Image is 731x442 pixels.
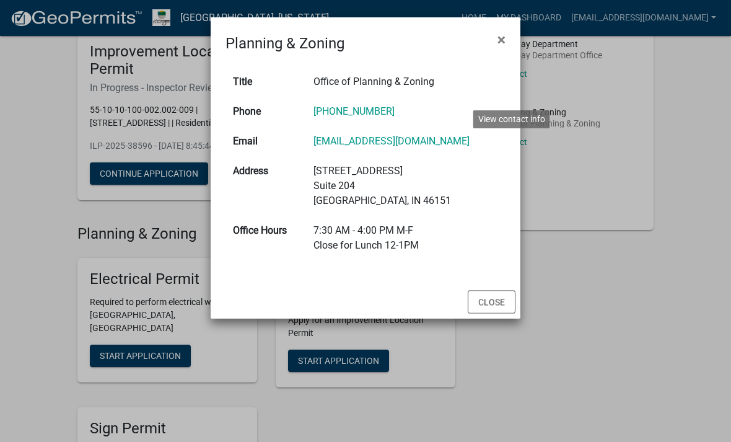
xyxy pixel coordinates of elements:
[225,156,306,216] th: Address
[306,67,506,97] td: Office of Planning & Zoning
[313,223,498,253] div: 7:30 AM - 4:00 PM M-F Close for Lunch 12-1PM
[497,31,506,48] span: ×
[468,290,515,314] button: Close
[225,67,306,97] th: Title
[225,97,306,126] th: Phone
[488,22,515,57] button: Close
[225,126,306,156] th: Email
[225,216,306,260] th: Office Hours
[306,156,506,216] td: [STREET_ADDRESS] Suite 204 [GEOGRAPHIC_DATA], IN 46151
[225,32,344,55] h4: Planning & Zoning
[313,105,395,117] a: [PHONE_NUMBER]
[313,135,470,147] a: [EMAIL_ADDRESS][DOMAIN_NAME]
